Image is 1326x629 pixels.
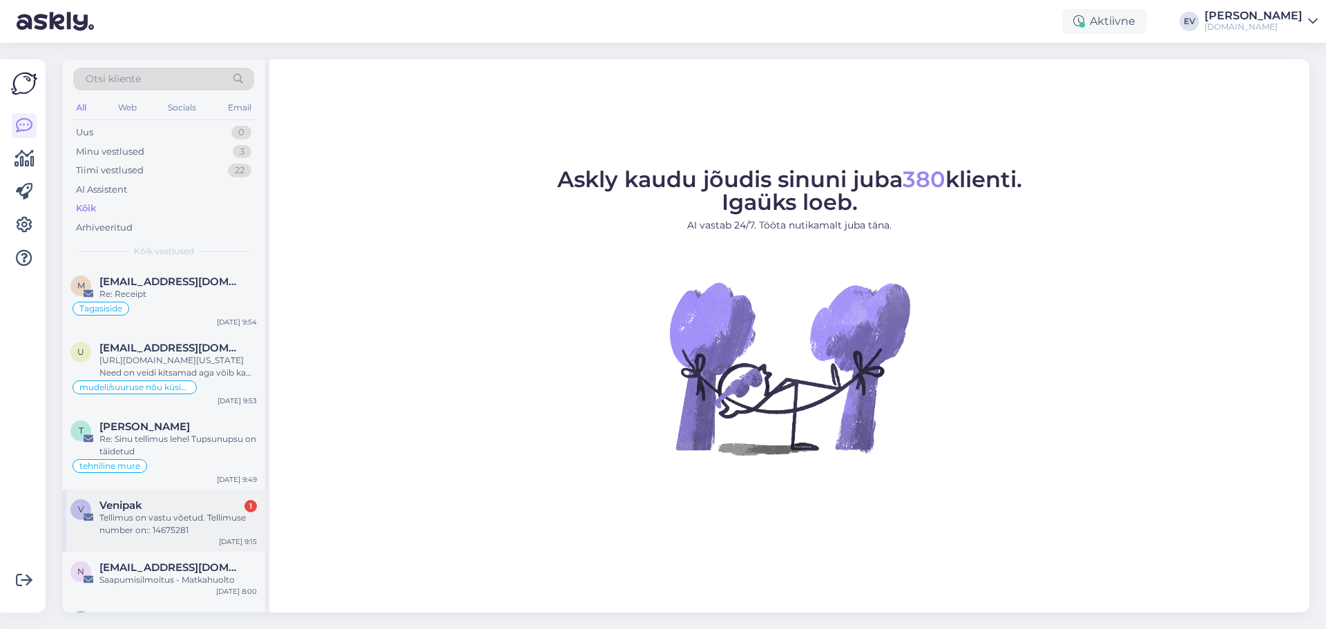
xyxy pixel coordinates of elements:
[99,275,243,288] span: merike@maarjakyla.ee
[99,611,155,623] span: Juudit Uss
[77,566,84,577] span: n
[165,99,199,117] div: Socials
[233,145,251,159] div: 3
[79,304,122,313] span: Tagasiside
[557,166,1022,215] span: Askly kaudu jõudis sinuni juba klienti. Igaüks loeb.
[77,347,84,357] span: u
[79,425,84,436] span: T
[217,474,257,485] div: [DATE] 9:49
[219,536,257,547] div: [DATE] 9:15
[76,202,96,215] div: Kõik
[225,99,254,117] div: Email
[79,462,140,470] span: tehniline mure
[76,183,127,197] div: AI Assistent
[76,164,144,177] div: Tiimi vestlused
[76,221,133,235] div: Arhiveeritud
[79,383,190,391] span: mudeli/suuruse nõu küsimine
[11,70,37,97] img: Askly Logo
[99,499,142,512] span: Venipak
[77,280,85,291] span: m
[99,561,243,574] span: noreply@matkahuolto.fi
[134,245,194,258] span: Kõik vestlused
[99,433,257,458] div: Re: Sinu tellimus lehel Tupsunupsu on täidetud
[76,145,144,159] div: Minu vestlused
[1204,21,1303,32] div: [DOMAIN_NAME]
[99,420,190,433] span: Triin Kaldamäe
[99,512,257,536] div: Tellimus on vastu võetud. Tellimuse number on:: 14675281
[218,396,257,406] div: [DATE] 9:53
[231,126,251,139] div: 0
[216,586,257,597] div: [DATE] 8:00
[217,317,257,327] div: [DATE] 9:54
[99,288,257,300] div: Re: Receipt
[1204,10,1318,32] a: [PERSON_NAME][DOMAIN_NAME]
[73,99,89,117] div: All
[557,218,1022,233] p: AI vastab 24/7. Tööta nutikamalt juba täna.
[665,244,914,492] img: No Chat active
[228,164,251,177] div: 22
[99,354,257,379] div: [URL][DOMAIN_NAME][US_STATE] Need on veidi kitsamad aga võib ka proovida: [URL][DOMAIN_NAME] [URL...
[86,72,141,86] span: Otsi kliente
[76,126,93,139] div: Uus
[1062,9,1146,34] div: Aktiivne
[244,500,257,512] div: 1
[1180,12,1199,31] div: EV
[115,99,140,117] div: Web
[78,504,84,514] span: V
[1204,10,1303,21] div: [PERSON_NAME]
[903,166,945,193] span: 380
[99,342,243,354] span: ulrikatambur@gmail.com
[99,574,257,586] div: Saapumisilmoitus - Matkahuolto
